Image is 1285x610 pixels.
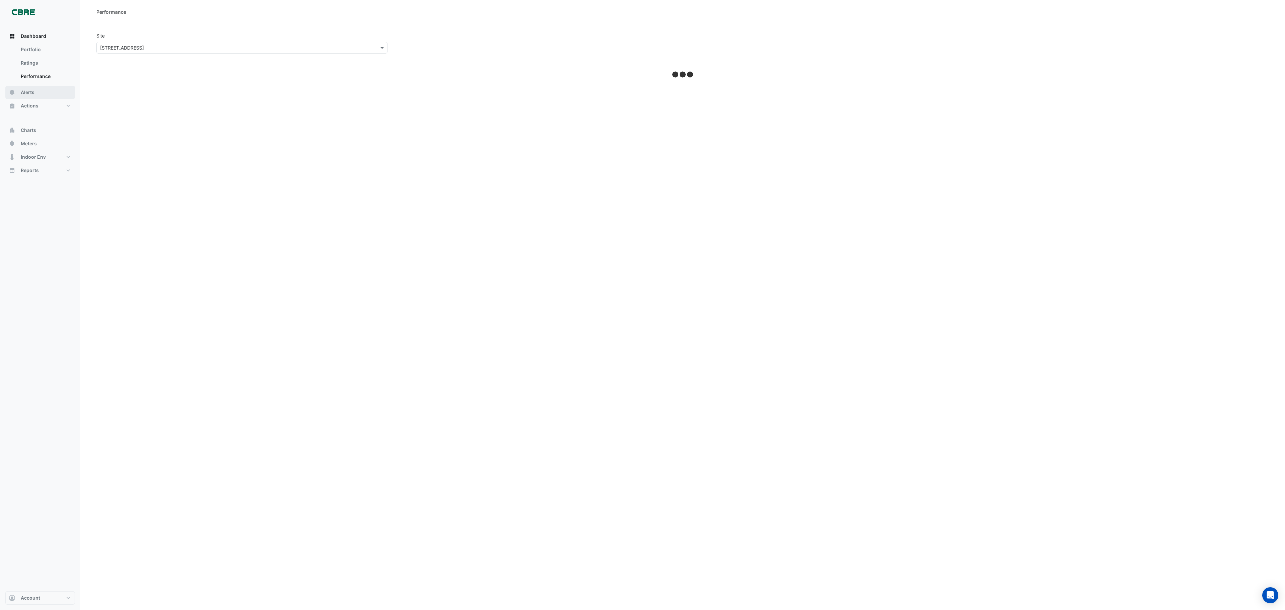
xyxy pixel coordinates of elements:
[9,167,15,174] app-icon: Reports
[5,137,75,150] button: Meters
[21,89,34,96] span: Alerts
[21,154,46,160] span: Indoor Env
[96,8,126,15] div: Performance
[15,43,75,56] a: Portfolio
[21,140,37,147] span: Meters
[21,102,38,109] span: Actions
[96,32,105,39] label: Site
[9,89,15,96] app-icon: Alerts
[21,127,36,134] span: Charts
[5,29,75,43] button: Dashboard
[5,150,75,164] button: Indoor Env
[5,43,75,86] div: Dashboard
[21,167,39,174] span: Reports
[5,591,75,605] button: Account
[15,56,75,70] a: Ratings
[5,164,75,177] button: Reports
[9,102,15,109] app-icon: Actions
[9,140,15,147] app-icon: Meters
[5,124,75,137] button: Charts
[9,33,15,40] app-icon: Dashboard
[21,33,46,40] span: Dashboard
[5,86,75,99] button: Alerts
[8,5,38,19] img: Company Logo
[21,595,40,601] span: Account
[15,70,75,83] a: Performance
[9,127,15,134] app-icon: Charts
[5,99,75,112] button: Actions
[9,154,15,160] app-icon: Indoor Env
[1262,587,1278,603] div: Open Intercom Messenger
